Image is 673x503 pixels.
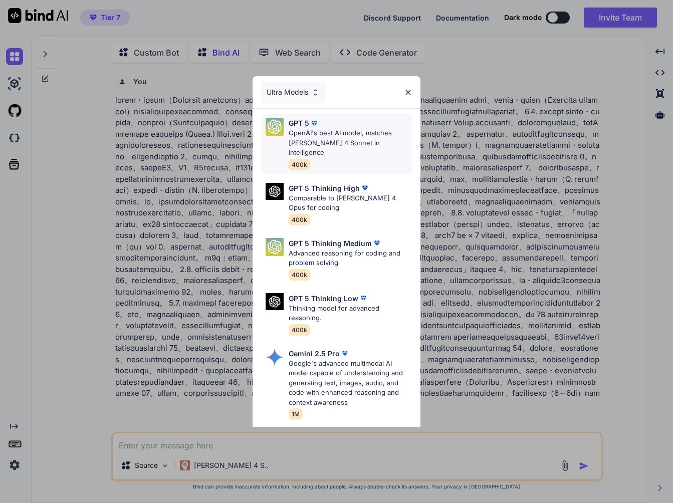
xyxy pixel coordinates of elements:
img: Pick Models [266,183,284,200]
span: 400k [289,214,310,225]
img: premium [358,293,368,303]
img: close [404,88,412,97]
img: premium [372,238,382,248]
img: Pick Models [266,238,284,256]
p: GPT 5 Thinking Low [289,293,358,304]
img: premium [309,118,319,128]
p: OpenAI's best AI model, matches [PERSON_NAME] 4 Sonnet in Intelligence [289,128,413,158]
span: 400k [289,159,310,170]
img: Pick Models [266,293,284,311]
img: premium [360,183,370,193]
p: Thinking model for advanced reasoning. [289,304,413,323]
span: 400k [289,324,310,336]
p: Comparable to [PERSON_NAME] 4 Opus for coding [289,193,413,213]
p: GPT 5 [289,118,309,128]
img: premium [340,348,350,358]
img: Pick Models [266,118,284,136]
img: Pick Models [266,348,284,366]
img: Pick Models [311,88,320,97]
p: Gemini 2.5 Pro [289,348,340,359]
p: Advanced reasoning for coding and problem solving [289,248,413,268]
div: Ultra Models [261,81,326,103]
span: 400k [289,269,310,281]
p: GPT 5 Thinking Medium [289,238,372,248]
span: 1M [289,408,303,420]
p: Google's advanced multimodal AI model capable of understanding and generating text, images, audio... [289,359,413,408]
p: GPT 5 Thinking High [289,183,360,193]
